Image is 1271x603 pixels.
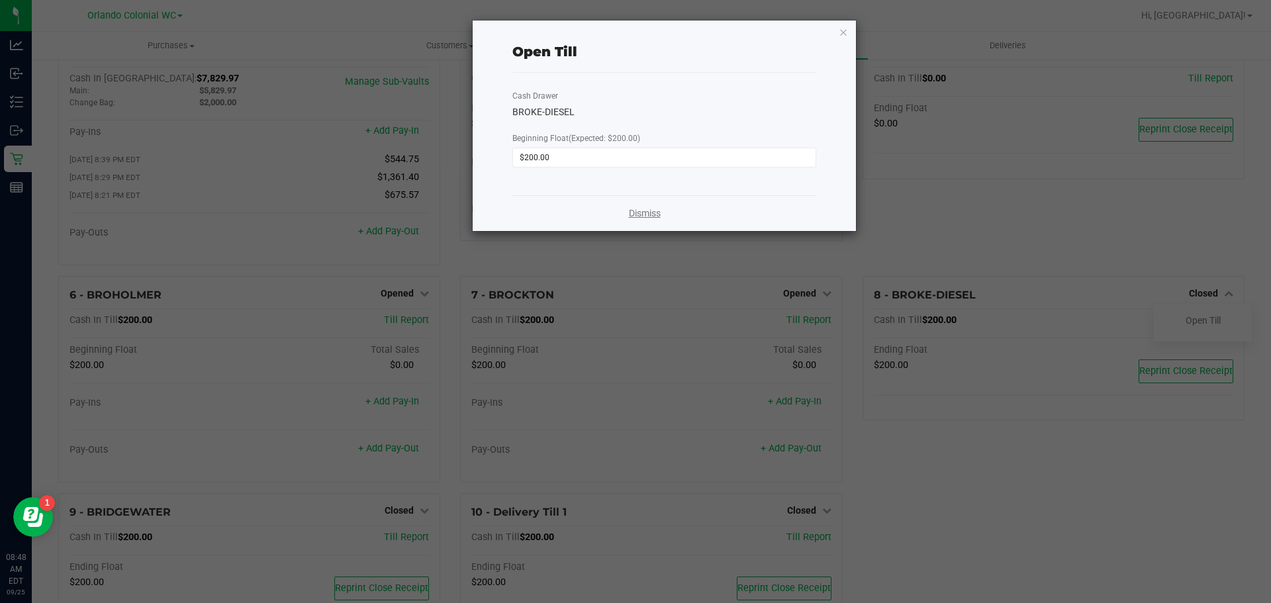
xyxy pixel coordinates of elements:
[569,134,640,143] span: (Expected: $200.00)
[512,105,816,119] div: BROKE-DIESEL
[39,495,55,511] iframe: Resource center unread badge
[512,90,558,102] label: Cash Drawer
[13,497,53,537] iframe: Resource center
[629,207,661,220] a: Dismiss
[512,42,577,62] div: Open Till
[512,134,640,143] span: Beginning Float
